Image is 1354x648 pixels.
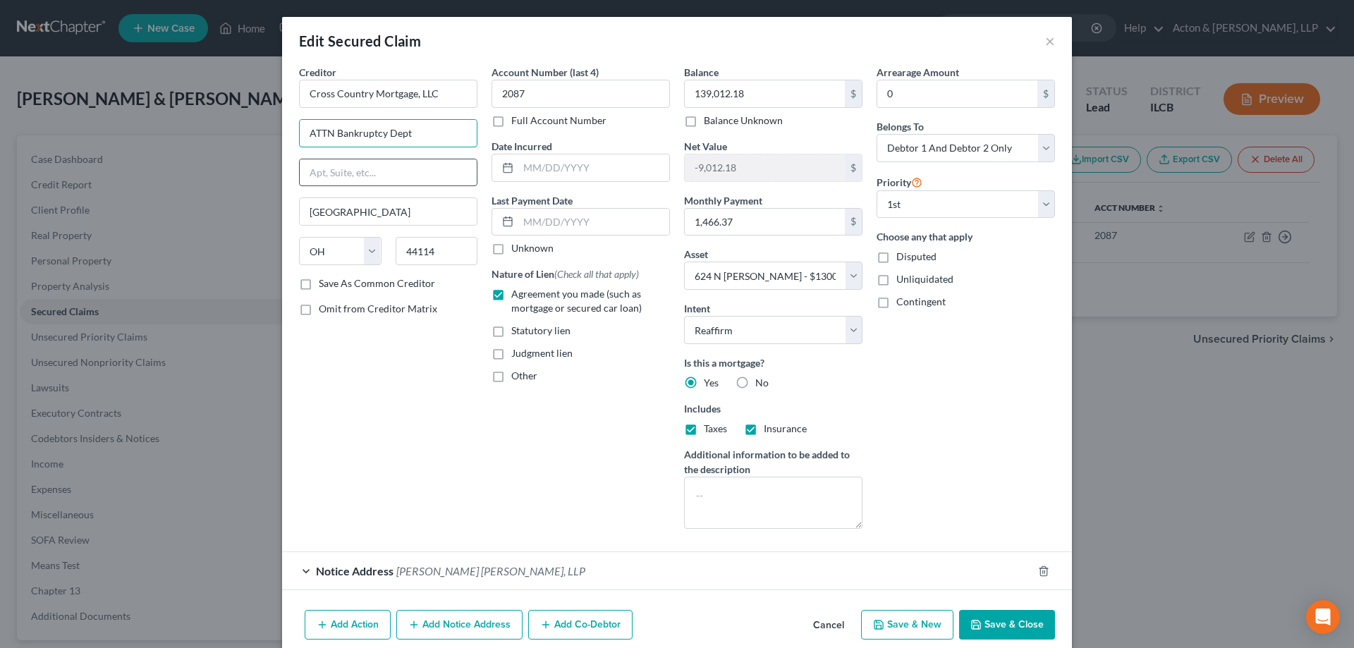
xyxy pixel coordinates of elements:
label: Balance [684,65,719,80]
input: Enter zip... [396,237,478,265]
span: Yes [704,377,719,389]
input: Enter city... [300,198,477,225]
span: Unliquidated [896,273,953,285]
input: Search creditor by name... [299,80,477,108]
span: Judgment lien [511,347,573,359]
div: Edit Secured Claim [299,31,421,51]
span: No [755,377,769,389]
input: 0.00 [685,154,845,181]
label: Nature of Lien [492,267,639,281]
button: Cancel [802,611,855,640]
button: Save & Close [959,610,1055,640]
label: Account Number (last 4) [492,65,599,80]
input: XXXX [492,80,670,108]
label: Date Incurred [492,139,552,154]
span: Taxes [704,422,727,434]
span: Belongs To [877,121,924,133]
label: Is this a mortgage? [684,355,862,370]
span: Omit from Creditor Matrix [319,302,437,314]
div: $ [845,154,862,181]
span: Asset [684,248,708,260]
span: Creditor [299,66,336,78]
div: $ [1037,80,1054,107]
label: Choose any that apply [877,229,1055,244]
input: 0.00 [685,209,845,236]
input: MM/DD/YYYY [518,154,669,181]
input: Enter address... [300,120,477,147]
label: Includes [684,401,862,416]
label: Arrearage Amount [877,65,959,80]
span: (Check all that apply) [554,268,639,280]
span: Insurance [764,422,807,434]
input: Apt, Suite, etc... [300,159,477,186]
label: Monthly Payment [684,193,762,208]
label: Priority [877,173,922,190]
span: Notice Address [316,564,394,577]
input: 0.00 [685,80,845,107]
button: Add Co-Debtor [528,610,633,640]
span: Statutory lien [511,324,571,336]
span: Agreement you made (such as mortgage or secured car loan) [511,288,642,314]
button: × [1045,32,1055,49]
input: MM/DD/YYYY [518,209,669,236]
label: Balance Unknown [704,114,783,128]
label: Net Value [684,139,727,154]
label: Intent [684,301,710,316]
label: Unknown [511,241,554,255]
span: Disputed [896,250,937,262]
label: Last Payment Date [492,193,573,208]
div: Open Intercom Messenger [1306,600,1340,634]
span: Other [511,369,537,381]
button: Add Notice Address [396,610,523,640]
span: [PERSON_NAME] [PERSON_NAME], LLP [396,564,585,577]
input: 0.00 [877,80,1037,107]
label: Additional information to be added to the description [684,447,862,477]
span: Contingent [896,295,946,307]
label: Full Account Number [511,114,606,128]
button: Add Action [305,610,391,640]
label: Save As Common Creditor [319,276,435,291]
div: $ [845,209,862,236]
div: $ [845,80,862,107]
button: Save & New [861,610,953,640]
